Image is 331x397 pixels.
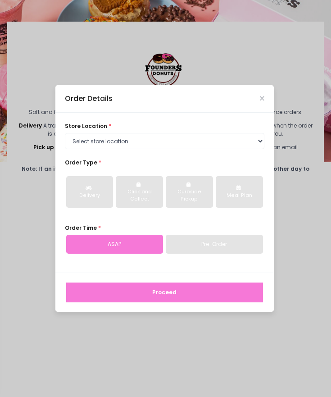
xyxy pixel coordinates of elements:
button: Close [260,96,264,101]
div: Delivery [72,192,108,199]
span: store location [65,122,107,130]
button: Curbside Pickup [166,176,213,208]
span: Order Time [65,224,97,232]
div: Meal Plan [222,192,257,199]
span: Order Type [65,159,97,166]
button: Meal Plan [216,176,263,208]
button: Delivery [66,176,113,208]
div: Click and Collect [122,188,157,203]
button: Proceed [66,283,263,302]
div: Order Details [65,93,113,104]
div: Curbside Pickup [172,188,207,203]
button: Click and Collect [116,176,163,208]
